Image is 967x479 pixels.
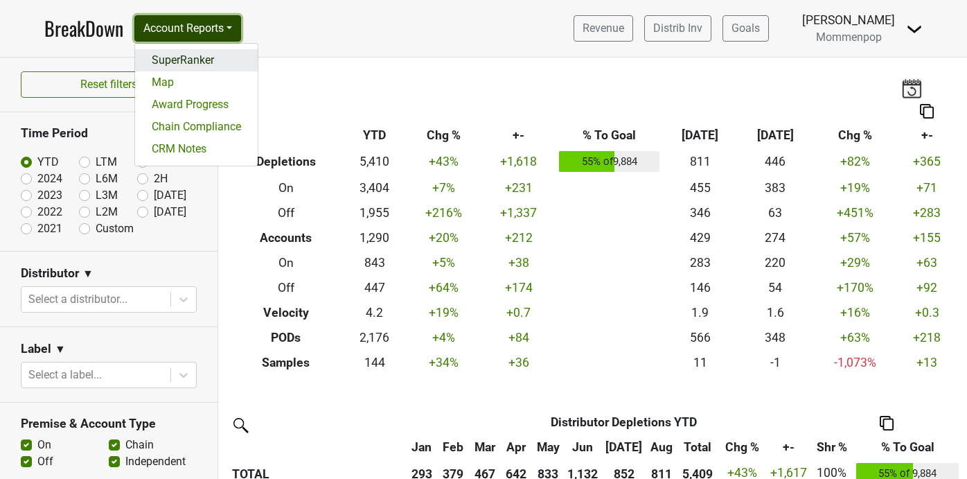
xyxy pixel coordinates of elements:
th: Accounts [229,225,343,250]
td: +1,337 [481,200,556,225]
th: Mar: activate to sort column ascending [469,435,501,460]
th: Jun: activate to sort column ascending [564,435,602,460]
td: +38 [481,250,556,275]
th: Total: activate to sort column ascending [677,435,718,460]
td: +155 [897,225,957,250]
span: ▼ [82,265,94,282]
label: YTD [37,154,59,171]
img: last_updated_date [901,78,922,98]
img: Dropdown Menu [906,21,923,37]
td: 455 [663,175,738,200]
th: [DATE] [663,123,738,148]
a: Distrib Inv [644,15,711,42]
td: +216 % [406,200,481,225]
td: +63 [897,250,957,275]
td: 566 [663,325,738,350]
th: May: activate to sort column ascending [532,435,564,460]
th: PODs [229,325,343,350]
h3: Label [21,342,51,356]
label: [DATE] [154,204,186,220]
td: +451 % [813,200,897,225]
th: +- [897,123,957,148]
a: Goals [722,15,769,42]
td: +43 % [406,148,481,176]
td: 811 [663,148,738,176]
a: Revenue [574,15,633,42]
th: % To Goal [556,123,663,148]
label: Off [37,453,53,470]
td: +64 % [406,275,481,300]
label: 2021 [37,220,62,237]
td: 446 [738,148,813,176]
th: Samples [229,350,343,375]
a: Award Progress [135,94,258,116]
th: % To Goal: activate to sort column ascending [853,435,962,460]
td: +0.7 [481,300,556,325]
label: L2M [96,204,118,220]
td: +218 [897,325,957,350]
td: +92 [897,275,957,300]
td: 843 [343,250,406,275]
a: CRM Notes [135,138,258,160]
td: +84 [481,325,556,350]
td: 1.9 [663,300,738,325]
label: [DATE] [154,187,186,204]
span: ▼ [55,341,66,358]
td: 5,410 [343,148,406,176]
label: 2023 [37,187,62,204]
th: Off [229,200,343,225]
td: +283 [897,200,957,225]
td: 447 [343,275,406,300]
h3: Distributor [21,266,79,281]
td: +63 % [813,325,897,350]
th: +-: activate to sort column ascending [767,435,811,460]
th: YTD [343,123,406,148]
td: +170 % [813,275,897,300]
td: 274 [738,225,813,250]
th: Apr: activate to sort column ascending [501,435,533,460]
td: +212 [481,225,556,250]
td: 144 [343,350,406,375]
td: 63 [738,200,813,225]
th: Distributor Depletions YTD [437,410,810,435]
th: Jan: activate to sort column ascending [406,435,438,460]
label: On [37,437,51,453]
td: +231 [481,175,556,200]
td: +34 % [406,350,481,375]
th: Velocity [229,300,343,325]
th: &nbsp;: activate to sort column ascending [229,435,406,460]
td: 346 [663,200,738,225]
th: +- [481,123,556,148]
label: Chain [125,437,154,453]
a: Map [135,71,258,94]
label: L6M [96,171,118,187]
h3: Premise & Account Type [21,417,197,431]
td: +5 % [406,250,481,275]
th: Chg %: activate to sort column ascending [718,435,767,460]
td: +1,618 [481,148,556,176]
td: -1 [738,350,813,375]
td: +20 % [406,225,481,250]
img: filter [229,413,251,435]
a: Chain Compliance [135,116,258,138]
th: Aug: activate to sort column ascending [646,435,678,460]
td: 54 [738,275,813,300]
th: Chg % [813,123,897,148]
td: 220 [738,250,813,275]
td: 283 [663,250,738,275]
th: Jul: activate to sort column ascending [602,435,646,460]
a: SuperRanker [135,49,258,71]
td: +36 [481,350,556,375]
a: BreakDown [44,14,123,43]
td: 429 [663,225,738,250]
td: +19 % [406,300,481,325]
td: +82 % [813,148,897,176]
label: LTM [96,154,117,171]
td: 2,176 [343,325,406,350]
label: L3M [96,187,118,204]
td: 1,955 [343,200,406,225]
th: On [229,250,343,275]
td: 348 [738,325,813,350]
td: +16 % [813,300,897,325]
th: Depletions [229,148,343,176]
